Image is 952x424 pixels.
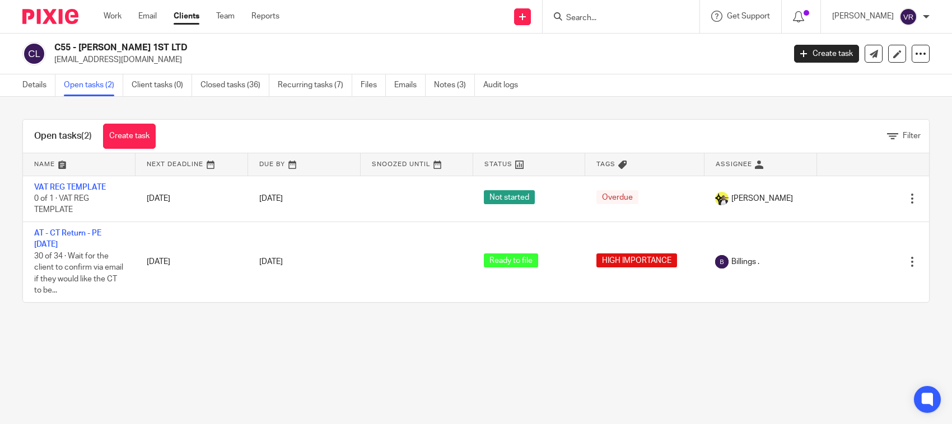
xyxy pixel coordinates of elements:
[64,74,123,96] a: Open tasks (2)
[174,11,199,22] a: Clients
[22,74,55,96] a: Details
[484,253,538,267] span: Ready to file
[34,229,101,248] a: AT - CT Return - PE [DATE]
[34,130,92,142] h1: Open tasks
[596,253,677,267] span: HIGH IMPORTANCE
[484,161,512,167] span: Status
[136,176,248,222] td: [DATE]
[596,190,638,204] span: Overdue
[794,45,859,63] a: Create task
[731,256,759,267] span: Billings .
[259,195,283,202] span: [DATE]
[278,74,352,96] a: Recurring tasks (7)
[715,192,729,205] img: Carine-Starbridge.jpg
[54,54,777,65] p: [EMAIL_ADDRESS][DOMAIN_NAME]
[34,252,123,295] span: 30 of 34 · Wait for the client to confirm via email if they would like the CT to be...
[22,9,78,24] img: Pixie
[81,131,92,140] span: (2)
[136,222,248,301] td: [DATE]
[372,161,431,167] span: Snoozed Until
[22,42,46,65] img: svg%3E
[565,13,666,23] input: Search
[132,74,192,96] a: Client tasks (0)
[34,183,106,191] a: VAT REG TEMPLATE
[903,132,921,140] span: Filter
[361,74,386,96] a: Files
[483,74,526,96] a: Audit logs
[216,11,235,22] a: Team
[731,193,793,204] span: [PERSON_NAME]
[484,190,535,204] span: Not started
[727,12,770,20] span: Get Support
[138,11,157,22] a: Email
[394,74,426,96] a: Emails
[899,8,917,26] img: svg%3E
[434,74,475,96] a: Notes (3)
[200,74,269,96] a: Closed tasks (36)
[259,258,283,266] span: [DATE]
[104,11,122,22] a: Work
[715,255,729,268] img: svg%3E
[34,195,89,214] span: 0 of 1 · VAT REG TEMPLATE
[832,11,894,22] p: [PERSON_NAME]
[54,42,633,54] h2: C55 - [PERSON_NAME] 1ST LTD
[596,161,615,167] span: Tags
[251,11,279,22] a: Reports
[103,124,156,149] a: Create task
